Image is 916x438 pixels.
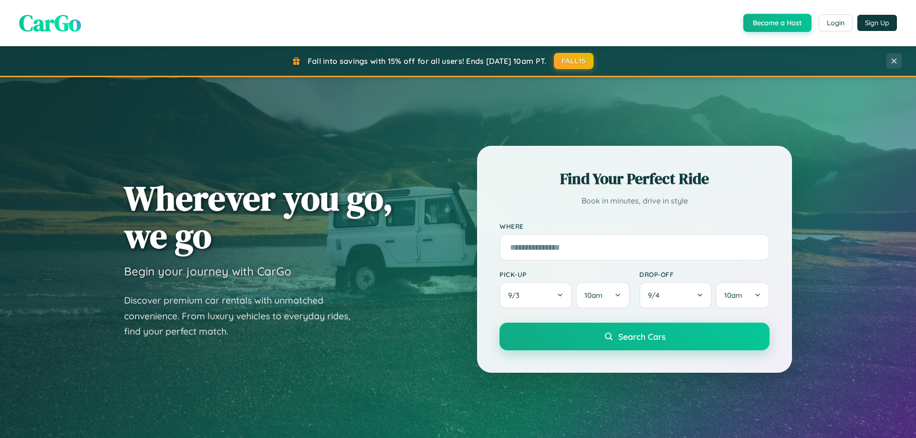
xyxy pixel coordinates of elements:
[576,282,630,308] button: 10am
[743,14,812,32] button: Become a Host
[124,293,363,339] p: Discover premium car rentals with unmatched convenience. From luxury vehicles to everyday rides, ...
[500,168,770,189] h2: Find Your Perfect Ride
[618,331,666,342] span: Search Cars
[500,194,770,208] p: Book in minutes, drive in style
[724,291,742,300] span: 10am
[716,282,770,308] button: 10am
[500,323,770,350] button: Search Cars
[819,14,853,31] button: Login
[639,282,712,308] button: 9/4
[124,179,393,255] h1: Wherever you go, we go
[500,270,630,278] label: Pick-up
[124,264,291,278] h3: Begin your journey with CarGo
[500,282,572,308] button: 9/3
[19,7,81,39] span: CarGo
[508,291,524,300] span: 9 / 3
[639,270,770,278] label: Drop-off
[554,53,594,69] button: FALL15
[584,291,603,300] span: 10am
[308,56,547,66] span: Fall into savings with 15% off for all users! Ends [DATE] 10am PT.
[648,291,664,300] span: 9 / 4
[500,222,770,230] label: Where
[857,15,897,31] button: Sign Up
